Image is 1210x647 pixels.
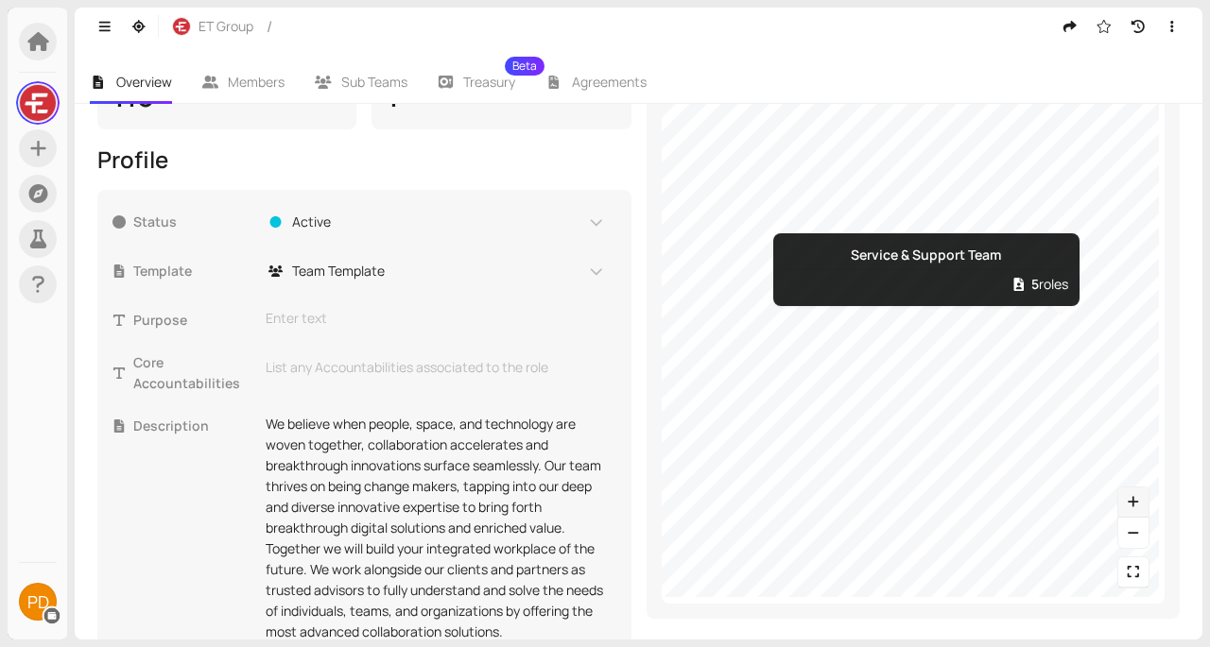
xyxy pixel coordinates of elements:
div: List any Accountabilities associated to the role [266,357,605,378]
div: 118 [112,78,341,114]
span: Treasury [463,76,515,89]
sup: Beta [505,57,544,76]
span: Agreements [572,73,647,91]
span: Template [133,261,254,281]
div: 1 [387,78,615,114]
span: PD [27,583,49,621]
span: Members [228,73,285,91]
img: r-RjKx4yED.jpeg [173,18,190,35]
span: Overview [116,73,172,91]
span: Team Template [292,261,385,281]
span: Active [292,212,331,232]
button: ET Group [163,11,263,42]
img: LsfHRQdbm8.jpeg [20,85,56,121]
span: Purpose [133,310,254,331]
span: ET Group [199,16,253,37]
span: Status [133,212,254,232]
div: Enter text [266,308,605,329]
span: Core Accountabilities [133,352,254,394]
div: Profile [97,145,631,175]
span: Description [133,416,254,436]
span: Sub Teams [341,73,407,91]
p: We believe when people, space, and technology are woven together, collaboration accelerates and b... [266,414,605,642]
